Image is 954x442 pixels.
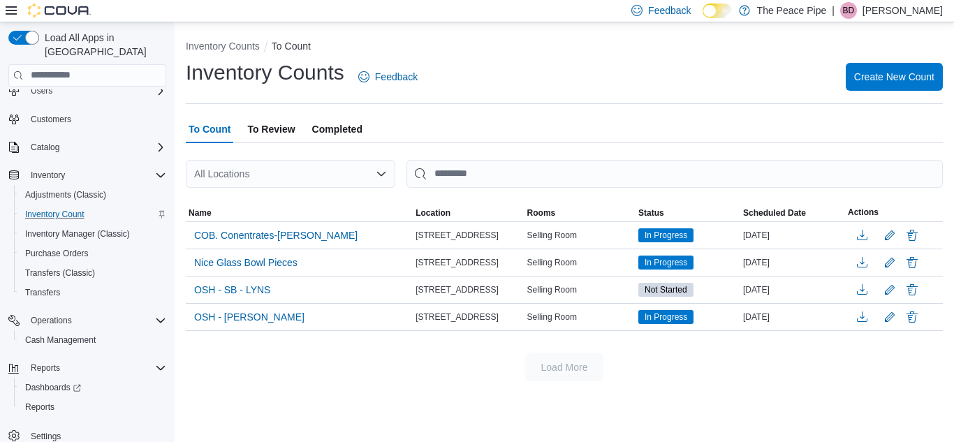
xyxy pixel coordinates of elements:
button: Transfers [14,283,172,302]
span: Catalog [31,142,59,153]
a: Dashboards [20,379,87,396]
span: Customers [25,110,166,128]
button: Edit count details [881,252,898,273]
span: Load All Apps in [GEOGRAPHIC_DATA] [39,31,166,59]
span: Reports [25,360,166,376]
span: Purchase Orders [20,245,166,262]
div: [DATE] [740,309,845,325]
nav: An example of EuiBreadcrumbs [186,39,943,56]
button: Inventory [25,167,71,184]
button: Inventory Count [14,205,172,224]
span: Feedback [375,70,418,84]
button: Inventory [3,165,172,185]
span: [STREET_ADDRESS] [416,230,499,241]
span: Transfers (Classic) [25,267,95,279]
span: In Progress [638,228,694,242]
div: Selling Room [524,281,636,298]
a: Inventory Count [20,206,90,223]
button: Catalog [3,138,172,157]
button: Operations [3,311,172,330]
span: Nice Glass Bowl Pieces [194,256,298,270]
span: In Progress [645,256,687,269]
span: Inventory Count [20,206,166,223]
span: To Review [247,115,295,143]
span: In Progress [638,256,694,270]
span: [STREET_ADDRESS] [416,257,499,268]
span: [STREET_ADDRESS] [416,311,499,323]
span: Purchase Orders [25,248,89,259]
a: Feedback [353,63,423,91]
button: Rooms [524,205,636,221]
span: Inventory [31,170,65,181]
span: Inventory Manager (Classic) [25,228,130,240]
span: Users [31,85,52,96]
span: Cash Management [20,332,166,348]
span: Transfers (Classic) [20,265,166,281]
span: Create New Count [854,70,934,84]
span: Actions [848,207,879,218]
div: Selling Room [524,227,636,244]
button: Operations [25,312,78,329]
button: Customers [3,109,172,129]
a: Adjustments (Classic) [20,186,112,203]
span: Rooms [527,207,556,219]
span: Inventory Count [25,209,85,220]
img: Cova [28,3,91,17]
span: Operations [25,312,166,329]
span: Customers [31,114,71,125]
div: Brandon Duthie [840,2,857,19]
span: Reports [20,399,166,415]
span: Cash Management [25,334,96,346]
button: Edit count details [881,307,898,327]
a: Reports [20,399,60,415]
button: Inventory Counts [186,40,260,52]
span: Feedback [648,3,691,17]
span: Adjustments (Classic) [25,189,106,200]
p: [PERSON_NAME] [863,2,943,19]
a: Cash Management [20,332,101,348]
span: Status [638,207,664,219]
span: To Count [189,115,230,143]
div: [DATE] [740,254,845,271]
span: Scheduled Date [743,207,806,219]
a: Transfers [20,284,66,301]
span: In Progress [645,229,687,242]
input: Dark Mode [703,3,732,18]
button: Transfers (Classic) [14,263,172,283]
button: Delete [904,281,920,298]
a: Dashboards [14,378,172,397]
span: Catalog [25,139,166,156]
button: Load More [525,353,603,381]
div: Selling Room [524,309,636,325]
span: Reports [31,362,60,374]
p: The Peace Pipe [757,2,827,19]
span: Transfers [25,287,60,298]
button: Edit count details [881,279,898,300]
span: Transfers [20,284,166,301]
a: Purchase Orders [20,245,94,262]
span: BD [843,2,855,19]
span: [STREET_ADDRESS] [416,284,499,295]
h1: Inventory Counts [186,59,344,87]
button: Delete [904,309,920,325]
button: Adjustments (Classic) [14,185,172,205]
span: Dark Mode [703,18,703,19]
span: OSH - SB - LYNS [194,283,270,297]
button: Location [413,205,524,221]
button: Reports [3,358,172,378]
span: Completed [312,115,362,143]
button: Name [186,205,413,221]
span: Settings [31,431,61,442]
button: Open list of options [376,168,387,179]
button: Users [3,81,172,101]
span: Adjustments (Classic) [20,186,166,203]
button: Nice Glass Bowl Pieces [189,252,303,273]
a: Transfers (Classic) [20,265,101,281]
button: To Count [272,40,311,52]
span: Load More [541,360,588,374]
span: Inventory [25,167,166,184]
a: Customers [25,111,77,128]
span: COB. Conentrates-[PERSON_NAME] [194,228,358,242]
span: Operations [31,315,72,326]
span: Inventory Manager (Classic) [20,226,166,242]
